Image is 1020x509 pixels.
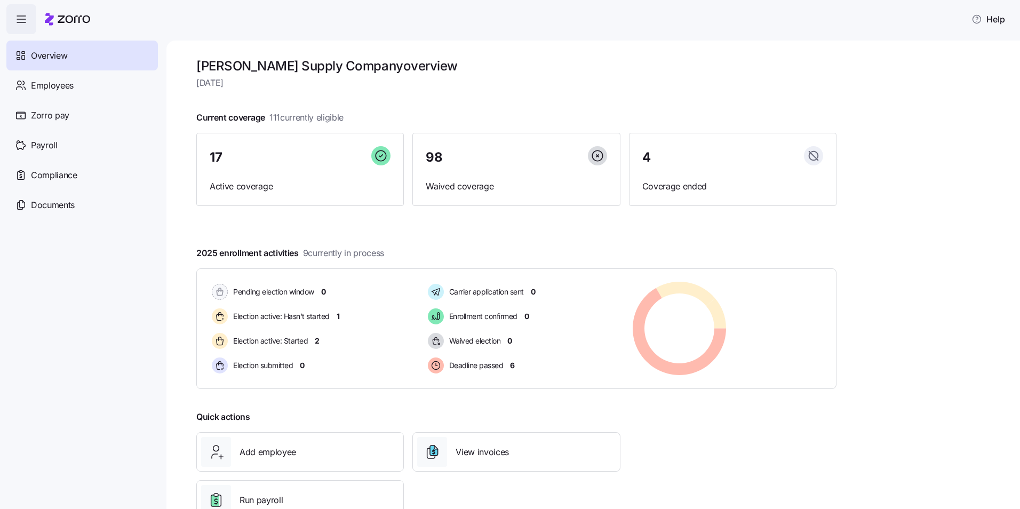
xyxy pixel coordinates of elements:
[31,49,67,62] span: Overview
[446,311,517,322] span: Enrollment confirmed
[642,151,651,164] span: 4
[524,311,529,322] span: 0
[196,246,384,260] span: 2025 enrollment activities
[240,446,296,459] span: Add employee
[31,139,58,152] span: Payroll
[315,336,320,346] span: 2
[642,180,823,193] span: Coverage ended
[300,360,305,371] span: 0
[31,198,75,212] span: Documents
[337,311,340,322] span: 1
[230,360,293,371] span: Election submitted
[240,494,283,507] span: Run payroll
[321,287,326,297] span: 0
[510,360,515,371] span: 6
[963,9,1014,30] button: Help
[971,13,1005,26] span: Help
[6,70,158,100] a: Employees
[6,190,158,220] a: Documents
[6,130,158,160] a: Payroll
[507,336,512,346] span: 0
[230,336,308,346] span: Election active: Started
[31,169,77,182] span: Compliance
[6,160,158,190] a: Compliance
[196,76,836,90] span: [DATE]
[210,151,222,164] span: 17
[230,311,330,322] span: Election active: Hasn't started
[531,287,536,297] span: 0
[31,109,69,122] span: Zorro pay
[196,58,836,74] h1: [PERSON_NAME] Supply Company overview
[303,246,384,260] span: 9 currently in process
[446,287,524,297] span: Carrier application sent
[456,446,509,459] span: View invoices
[446,360,504,371] span: Deadline passed
[6,100,158,130] a: Zorro pay
[426,151,442,164] span: 98
[230,287,314,297] span: Pending election window
[446,336,501,346] span: Waived election
[269,111,344,124] span: 111 currently eligible
[196,410,250,424] span: Quick actions
[196,111,344,124] span: Current coverage
[31,79,74,92] span: Employees
[210,180,391,193] span: Active coverage
[426,180,607,193] span: Waived coverage
[6,41,158,70] a: Overview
